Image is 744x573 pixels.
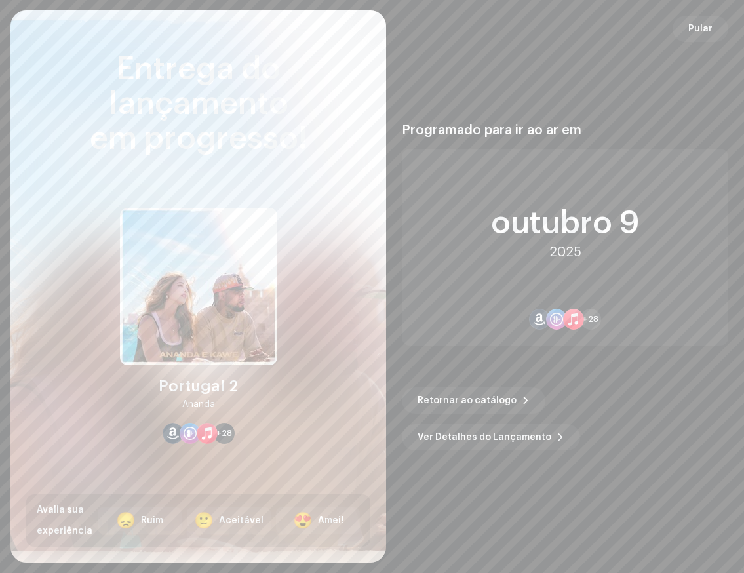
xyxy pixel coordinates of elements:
div: 😞 [116,513,136,528]
div: Portugal 2 [159,376,238,397]
div: outubro 9 [491,208,639,239]
div: 😍 [293,513,313,528]
button: Pular [673,16,728,42]
span: Avalia sua experiência [37,505,92,536]
div: Programado para ir ao ar em [402,123,728,138]
div: Amei! [318,514,343,528]
div: Ananda [182,397,215,412]
span: Ver Detalhes do Lançamento [418,424,551,450]
div: 2025 [549,245,581,260]
div: Ruim [141,514,163,528]
span: Pular [688,16,713,42]
div: Aceitável [219,514,264,528]
div: 🙂 [194,513,214,528]
img: c20f7975-a428-47cb-aa34-5483be59654a [120,208,277,365]
div: Entrega do lançamento em progresso! [26,52,370,157]
button: Ver Detalhes do Lançamento [402,424,580,450]
button: Retornar ao catálogo [402,387,545,414]
span: +28 [583,314,598,325]
span: +28 [216,428,232,439]
span: Retornar ao catálogo [418,387,517,414]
